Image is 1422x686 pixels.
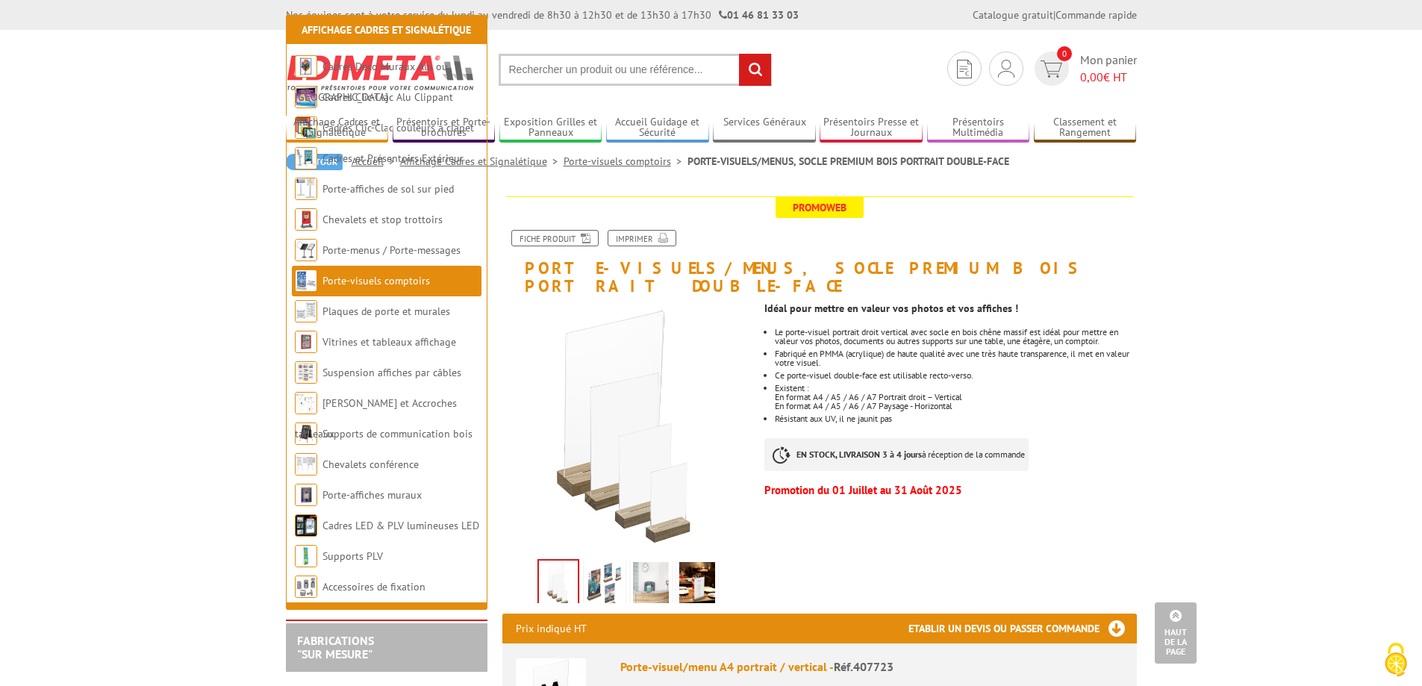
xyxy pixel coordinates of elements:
[295,55,317,78] img: Cadres Deco Muraux Alu ou Bois
[775,414,1136,423] div: Résistant aux UV, il ne jaunit pas
[776,197,864,218] span: Promoweb
[295,331,317,353] img: Vitrines et tableaux affichage
[775,384,1136,393] p: Existent :
[834,659,894,674] span: Réf.407723
[908,614,1137,643] h3: Etablir un devis ou passer commande
[295,484,317,506] img: Porte-affiches muraux
[295,60,448,104] a: Cadres Deco Muraux Alu ou [GEOGRAPHIC_DATA]
[973,7,1137,22] div: |
[295,545,317,567] img: Supports PLV
[511,230,599,246] a: Fiche produit
[286,116,389,140] a: Affichage Cadres et Signalétique
[973,8,1053,22] a: Catalogue gratuit
[516,614,587,643] p: Prix indiqué HT
[322,488,422,502] a: Porte-affiches muraux
[286,7,799,22] div: Nos équipes sont à votre service du lundi au vendredi de 8h30 à 12h30 et de 13h30 à 17h30
[1155,602,1197,664] a: Haut de la page
[1057,46,1072,61] span: 0
[957,60,972,78] img: devis rapide
[322,549,383,563] a: Supports PLV
[322,274,430,287] a: Porte-visuels comptoirs
[295,396,457,440] a: [PERSON_NAME] et Accroches tableaux
[295,178,317,200] img: Porte-affiches de sol sur pied
[322,366,461,379] a: Suspension affiches par câbles
[764,438,1029,471] p: à réception de la commande
[295,361,317,384] img: Suspension affiches par câbles
[719,8,799,22] strong: 01 46 81 33 03
[764,486,1136,495] p: Promotion du 01 Juillet au 31 Août 2025
[713,116,816,140] a: Services Généraux
[295,514,317,537] img: Cadres LED & PLV lumineuses LED
[796,449,922,460] strong: EN STOCK, LIVRAISON 3 à 4 jours
[539,561,578,607] img: supports_porte_visuel_bois_portrait_vertical_407723_vide.jpg
[322,243,461,257] a: Porte-menus / Porte-messages
[295,269,317,292] img: Porte-visuels comptoirs
[295,392,317,414] img: Cimaises et Accroches tableaux
[606,116,709,140] a: Accueil Guidage et Sécurité
[295,147,317,169] img: Cadres et Présentoirs Extérieur
[499,116,602,140] a: Exposition Grilles et Panneaux
[927,116,1030,140] a: Présentoirs Multimédia
[620,658,1123,676] div: Porte-visuel/menu A4 portrait / vertical -
[1377,641,1415,679] img: Cookies (fenêtre modale)
[1370,635,1422,686] button: Cookies (fenêtre modale)
[679,562,715,608] img: porte_visuel_a6_portrait_vertical_407719_situation.jpg
[322,213,443,226] a: Chevalets et stop trottoirs
[322,305,450,318] a: Plaques de porte et murales
[322,519,479,532] a: Cadres LED & PLV lumineuses LED
[302,23,471,37] a: Affichage Cadres et Signalétique
[1055,8,1137,22] a: Commande rapide
[322,427,473,440] a: Supports de communication bois
[1034,116,1137,140] a: Classement et Rangement
[775,393,1136,411] p: En format A4 / A5 / A6 / A7 Portrait droit – Vertical En format A4 / A5 / A6 / A7 Paysage - Horiz...
[775,371,1136,380] li: Ce porte-visuel double-face est utilisable recto-verso.
[820,116,923,140] a: Présentoirs Presse et Journaux
[295,300,317,322] img: Plaques de porte et murales
[1041,60,1062,78] img: devis rapide
[1031,52,1137,86] a: devis rapide 0 Mon panier 0,00€ HT
[564,155,687,168] a: Porte-visuels comptoirs
[587,562,623,608] img: porte_visuel_portrait_vertical_407723_21_19_17.jpg
[998,60,1014,78] img: devis rapide
[608,230,676,246] a: Imprimer
[322,152,464,165] a: Cadres et Présentoirs Extérieur
[393,116,496,140] a: Présentoirs et Porte-brochures
[764,302,1018,315] strong: Idéal pour mettre en valeur vos photos et vos affiches !
[1080,69,1103,84] span: 0,00
[775,328,1136,346] li: Le porte-visuel portrait droit vertical avec socle en bois chêne massif est idéal pour mettre en ...
[687,154,1009,169] li: PORTE-VISUELS/MENUS, SOCLE PREMIUM BOIS PORTRAIT DOUBLE-FACE
[775,349,1136,367] li: Fabriqué en PMMA (acrylique) de haute qualité avec une très haute transparence, il met en valeur ...
[739,54,771,86] input: rechercher
[1080,69,1137,86] span: € HT
[502,302,754,554] img: supports_porte_visuel_bois_portrait_vertical_407723_vide.jpg
[633,562,669,608] img: porte_visuel_a7_portrait_vertical_407717_situation.jpg
[322,580,425,593] a: Accessoires de fixation
[322,335,456,349] a: Vitrines et tableaux affichage
[499,54,772,86] input: Rechercher un produit ou une référence...
[295,208,317,231] img: Chevalets et stop trottoirs
[295,576,317,598] img: Accessoires de fixation
[322,182,454,196] a: Porte-affiches de sol sur pied
[295,453,317,475] img: Chevalets conférence
[295,239,317,261] img: Porte-menus / Porte-messages
[322,90,453,104] a: Cadres Clic-Clac Alu Clippant
[297,633,374,661] a: FABRICATIONS"Sur Mesure"
[322,458,419,471] a: Chevalets conférence
[1080,52,1137,86] span: Mon panier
